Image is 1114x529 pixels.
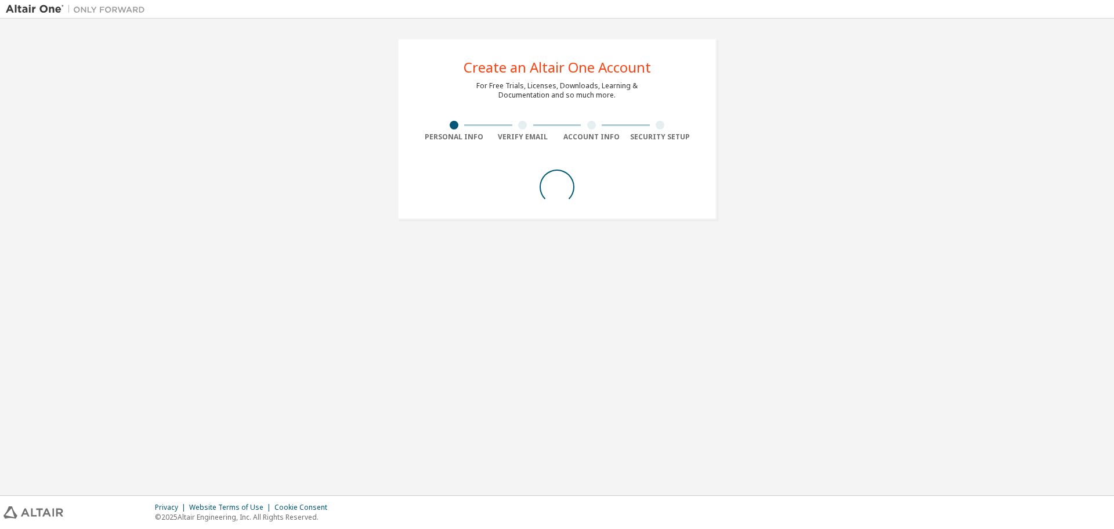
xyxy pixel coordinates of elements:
div: Security Setup [626,132,695,142]
div: Account Info [557,132,626,142]
img: Altair One [6,3,151,15]
div: For Free Trials, Licenses, Downloads, Learning & Documentation and so much more. [476,81,638,100]
div: Privacy [155,503,189,512]
div: Verify Email [489,132,558,142]
div: Create an Altair One Account [464,60,651,74]
p: © 2025 Altair Engineering, Inc. All Rights Reserved. [155,512,334,522]
div: Cookie Consent [274,503,334,512]
div: Website Terms of Use [189,503,274,512]
div: Personal Info [419,132,489,142]
img: altair_logo.svg [3,506,63,519]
